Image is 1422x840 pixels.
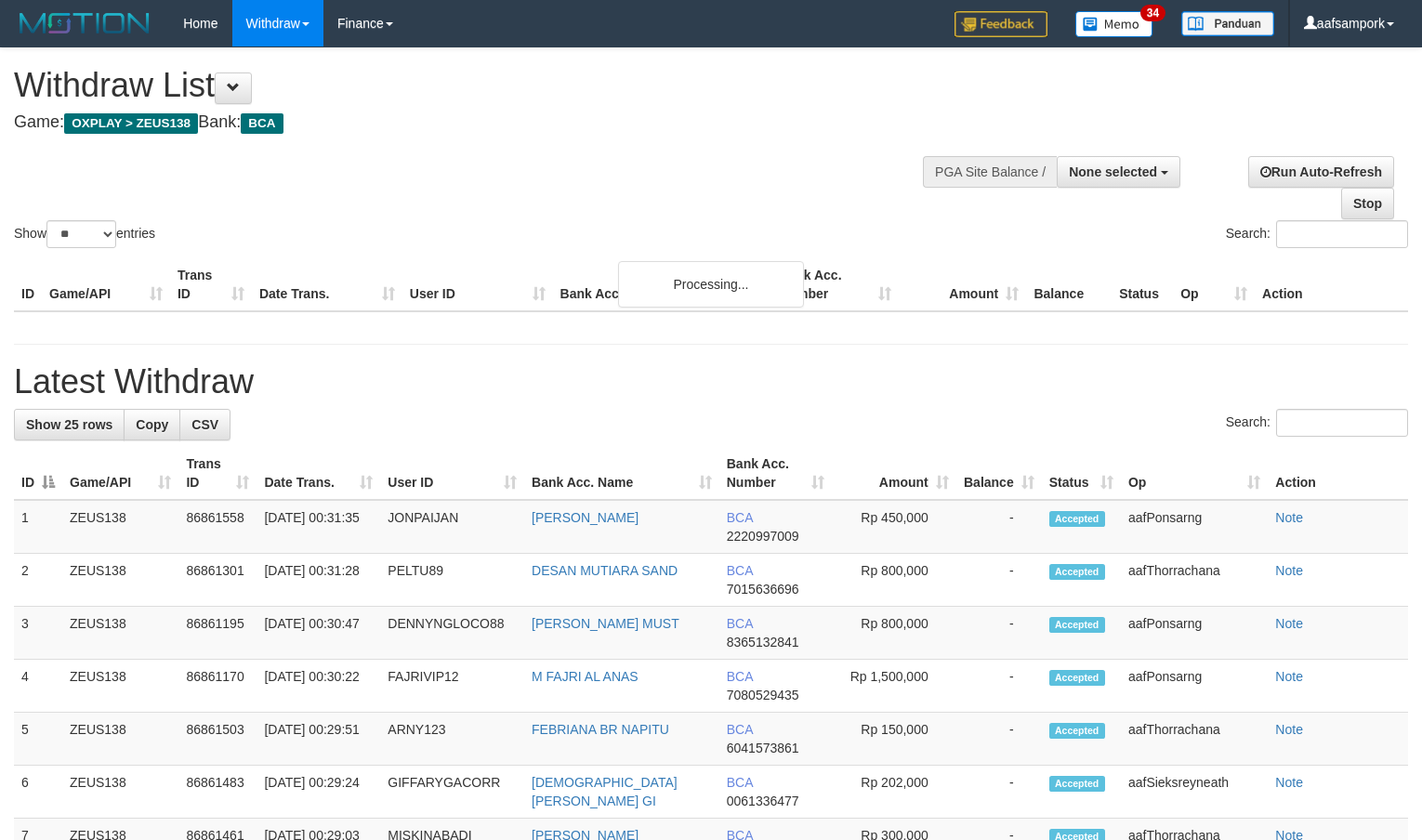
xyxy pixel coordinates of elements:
[727,741,799,755] span: Copy 6041573861 to clipboard
[524,447,719,500] th: Bank Acc. Name: activate to sort column ascending
[380,554,524,607] td: PELTU89
[42,258,170,311] th: Game/API
[1057,156,1180,188] button: None selected
[14,258,42,311] th: ID
[1276,220,1408,248] input: Search:
[178,713,257,766] td: 86861503
[14,220,155,248] label: Show entries
[241,113,283,134] span: BCA
[1042,447,1121,500] th: Status: activate to sort column ascending
[257,500,380,554] td: [DATE] 00:31:35
[1275,616,1303,631] a: Note
[14,113,929,132] h4: Game: Bank:
[46,220,116,248] select: Showentries
[832,660,956,713] td: Rp 1,500,000
[380,713,524,766] td: ARNY123
[14,363,1408,400] h1: Latest Withdraw
[380,500,524,554] td: JONPAIJAN
[257,766,380,819] td: [DATE] 00:29:24
[1121,554,1268,607] td: aafThorrachana
[14,500,62,554] td: 1
[1140,5,1165,21] span: 34
[1275,510,1303,525] a: Note
[14,607,62,660] td: 3
[14,660,62,713] td: 4
[1121,447,1268,500] th: Op: activate to sort column ascending
[532,616,679,631] a: [PERSON_NAME] MUST
[719,447,832,500] th: Bank Acc. Number: activate to sort column ascending
[832,554,956,607] td: Rp 800,000
[1248,156,1394,188] a: Run Auto-Refresh
[14,9,155,37] img: MOTION_logo.png
[727,529,799,544] span: Copy 2220997009 to clipboard
[62,554,178,607] td: ZEUS138
[532,775,678,808] a: [DEMOGRAPHIC_DATA][PERSON_NAME] GI
[727,775,753,790] span: BCA
[178,607,257,660] td: 86861195
[956,500,1042,554] td: -
[14,67,929,104] h1: Withdraw List
[923,156,1057,188] div: PGA Site Balance /
[956,554,1042,607] td: -
[727,669,753,684] span: BCA
[1049,670,1105,686] span: Accepted
[252,258,402,311] th: Date Trans.
[1341,188,1394,219] a: Stop
[1049,776,1105,792] span: Accepted
[727,635,799,650] span: Copy 8365132841 to clipboard
[727,510,753,525] span: BCA
[257,660,380,713] td: [DATE] 00:30:22
[62,766,178,819] td: ZEUS138
[532,510,639,525] a: [PERSON_NAME]
[257,713,380,766] td: [DATE] 00:29:51
[191,417,218,432] span: CSV
[899,258,1026,311] th: Amount
[1069,164,1157,179] span: None selected
[1049,723,1105,739] span: Accepted
[64,113,198,134] span: OXPLAY > ZEUS138
[1026,258,1112,311] th: Balance
[1226,220,1408,248] label: Search:
[380,607,524,660] td: DENNYNGLOCO88
[136,417,168,432] span: Copy
[727,794,799,808] span: Copy 0061336477 to clipboard
[257,447,380,500] th: Date Trans.: activate to sort column ascending
[1121,660,1268,713] td: aafPonsarng
[1255,258,1408,311] th: Action
[178,554,257,607] td: 86861301
[62,447,178,500] th: Game/API: activate to sort column ascending
[1121,766,1268,819] td: aafSieksreyneath
[1275,563,1303,578] a: Note
[179,409,230,440] a: CSV
[532,722,669,737] a: FEBRIANA BR NAPITU
[1121,713,1268,766] td: aafThorrachana
[1276,409,1408,437] input: Search:
[62,500,178,554] td: ZEUS138
[14,713,62,766] td: 5
[380,766,524,819] td: GIFFARYGACORR
[178,500,257,554] td: 86861558
[1173,258,1255,311] th: Op
[1275,669,1303,684] a: Note
[955,11,1047,37] img: Feedback.jpg
[832,607,956,660] td: Rp 800,000
[956,660,1042,713] td: -
[170,258,252,311] th: Trans ID
[532,563,678,578] a: DESAN MUTIARA SAND
[553,258,772,311] th: Bank Acc. Name
[1275,775,1303,790] a: Note
[532,669,639,684] a: M FAJRI AL ANAS
[257,554,380,607] td: [DATE] 00:31:28
[618,261,804,308] div: Processing...
[956,447,1042,500] th: Balance: activate to sort column ascending
[14,554,62,607] td: 2
[402,258,553,311] th: User ID
[727,582,799,597] span: Copy 7015636696 to clipboard
[727,616,753,631] span: BCA
[178,766,257,819] td: 86861483
[832,447,956,500] th: Amount: activate to sort column ascending
[14,447,62,500] th: ID: activate to sort column descending
[1075,11,1153,37] img: Button%20Memo.svg
[771,258,899,311] th: Bank Acc. Number
[62,607,178,660] td: ZEUS138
